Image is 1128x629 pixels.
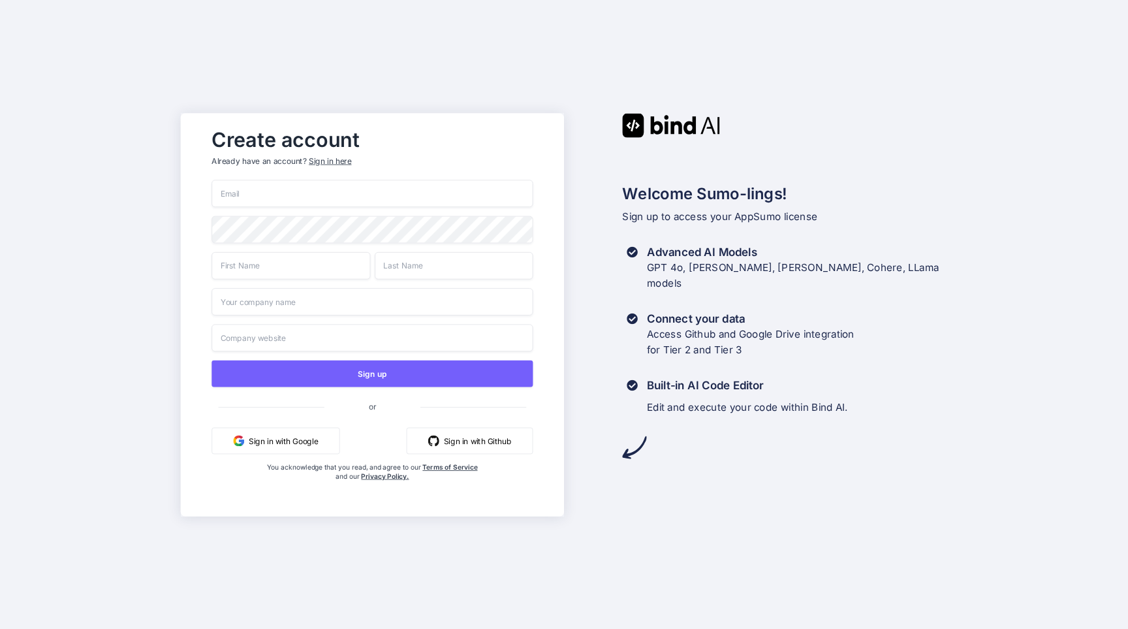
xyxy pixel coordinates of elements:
[647,378,848,393] h3: Built-in AI Code Editor
[211,427,339,454] button: Sign in with Google
[309,155,351,167] div: Sign in here
[324,392,420,419] span: or
[622,435,646,459] img: arrow
[211,131,533,148] h2: Create account
[233,435,244,446] img: google
[622,182,947,205] h2: Welcome Sumo-lings!
[407,427,533,454] button: Sign in with Github
[428,435,439,446] img: github
[265,462,479,507] div: You acknowledge that you read, and agree to our and our
[211,288,533,315] input: Your company name
[422,462,477,471] a: Terms of Service
[211,155,533,167] p: Already have an account?
[622,208,947,224] p: Sign up to access your AppSumo license
[647,244,939,260] h3: Advanced AI Models
[647,400,848,415] p: Edit and execute your code within Bind AI.
[375,251,533,279] input: Last Name
[647,311,854,327] h3: Connect your data
[361,472,409,480] a: Privacy Policy.
[211,360,533,387] button: Sign up
[647,326,854,357] p: Access Github and Google Drive integration for Tier 2 and Tier 3
[211,251,370,279] input: First Name
[647,259,939,291] p: GPT 4o, [PERSON_NAME], [PERSON_NAME], Cohere, LLama models
[211,180,533,207] input: Email
[622,113,720,137] img: Bind AI logo
[211,324,533,351] input: Company website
